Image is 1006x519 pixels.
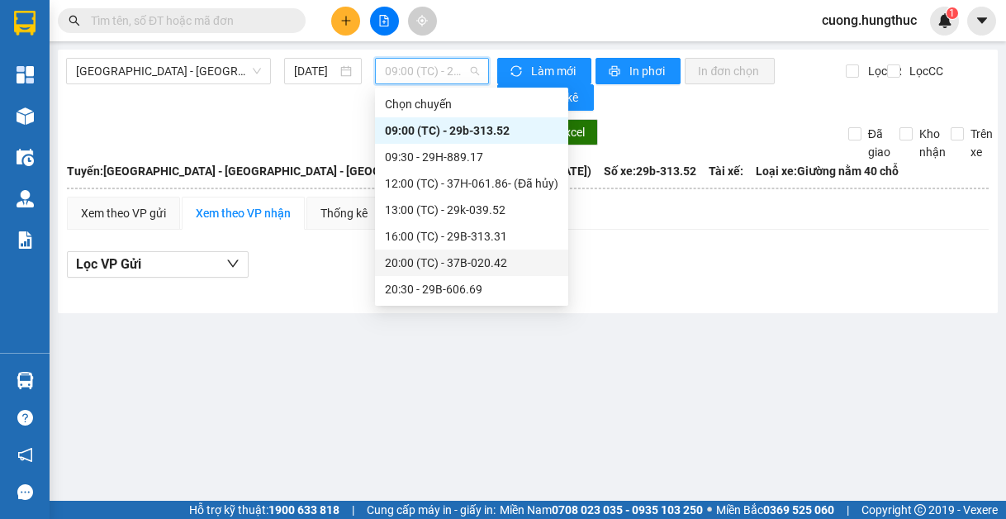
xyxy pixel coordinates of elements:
[17,66,34,83] img: dashboard-icon
[861,125,897,161] span: Đã giao
[76,59,261,83] span: Bắc Ninh - Hà Nội - Tân Kỳ
[189,501,339,519] span: Hỗ trợ kỹ thuật:
[14,11,36,36] img: logo-vxr
[937,13,952,28] img: icon-new-feature
[367,501,496,519] span: Cung cấp máy in - giấy in:
[268,503,339,517] strong: 1900 633 818
[67,164,458,178] b: Tuyến: [GEOGRAPHIC_DATA] - [GEOGRAPHIC_DATA] - [GEOGRAPHIC_DATA]
[67,251,249,278] button: Lọc VP Gửi
[408,7,437,36] button: aim
[500,501,703,519] span: Miền Nam
[352,501,354,519] span: |
[416,15,428,26] span: aim
[914,504,926,516] span: copyright
[763,503,834,517] strong: 0369 525 060
[76,254,141,274] span: Lọc VP Gửi
[756,162,899,180] span: Loại xe: Giường nằm 40 chỗ
[903,62,946,80] span: Lọc CC
[294,62,337,80] input: 11/08/2025
[17,149,34,166] img: warehouse-icon
[497,58,591,84] button: syncLàm mới
[809,10,930,31] span: cuong.hungthuc
[967,7,996,36] button: caret-down
[385,280,558,298] div: 20:30 - 29B-606.69
[964,125,999,161] span: Trên xe
[685,58,775,84] button: In đơn chọn
[370,7,399,36] button: file-add
[385,201,558,219] div: 13:00 (TC) - 29k-039.52
[385,95,558,113] div: Chọn chuyến
[716,501,834,519] span: Miền Bắc
[17,372,34,389] img: warehouse-icon
[375,91,568,117] div: Chọn chuyến
[385,59,479,83] span: 09:00 (TC) - 29b-313.52
[847,501,849,519] span: |
[604,162,696,180] span: Số xe: 29b-313.52
[320,204,368,222] div: Thống kê
[707,507,712,513] span: ⚪️
[17,447,33,463] span: notification
[975,13,989,28] span: caret-down
[81,204,166,222] div: Xem theo VP gửi
[17,410,33,426] span: question-circle
[385,227,558,245] div: 16:00 (TC) - 29B-313.31
[331,7,360,36] button: plus
[629,62,667,80] span: In phơi
[497,84,594,111] button: bar-chartThống kê
[596,58,681,84] button: printerIn phơi
[947,7,958,19] sup: 1
[609,65,623,79] span: printer
[91,12,286,30] input: Tìm tên, số ĐT hoặc mã đơn
[861,62,904,80] span: Lọc CR
[378,15,390,26] span: file-add
[17,231,34,249] img: solution-icon
[913,125,952,161] span: Kho nhận
[531,62,578,80] span: Làm mới
[340,15,352,26] span: plus
[385,121,558,140] div: 09:00 (TC) - 29b-313.52
[17,107,34,125] img: warehouse-icon
[385,174,558,193] div: 12:00 (TC) - 37H-061.86 - (Đã hủy)
[69,15,80,26] span: search
[196,204,291,222] div: Xem theo VP nhận
[552,503,703,517] strong: 0708 023 035 - 0935 103 250
[949,7,955,19] span: 1
[226,257,240,270] span: down
[17,484,33,500] span: message
[385,148,558,166] div: 09:30 - 29H-889.17
[709,162,743,180] span: Tài xế:
[510,65,524,79] span: sync
[385,254,558,272] div: 20:00 (TC) - 37B-020.42
[17,190,34,207] img: warehouse-icon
